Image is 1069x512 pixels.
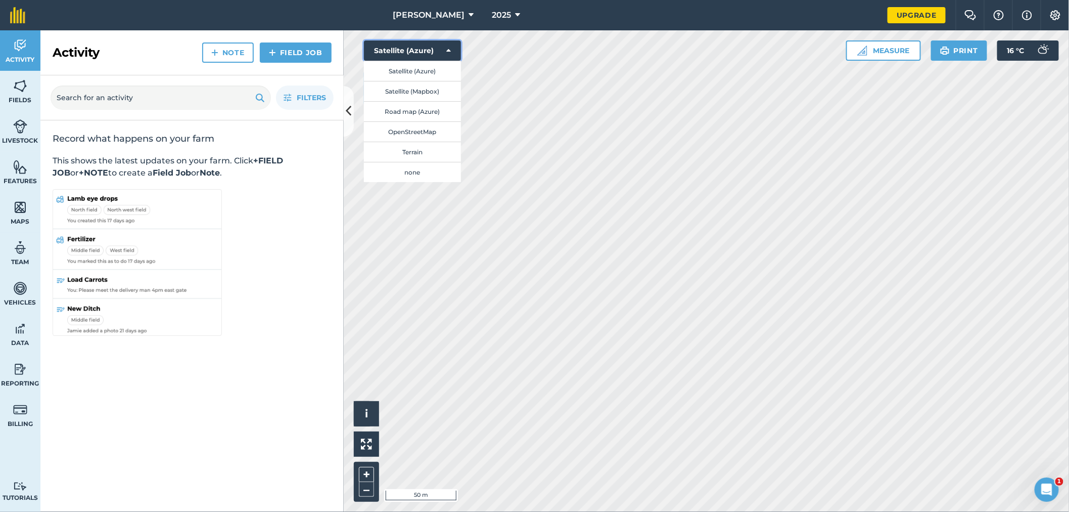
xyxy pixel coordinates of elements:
a: Upgrade [888,7,946,23]
button: Road map (Azure) [364,101,461,121]
strong: Note [200,168,220,178]
img: svg+xml;base64,PD94bWwgdmVyc2lvbj0iMS4wIiBlbmNvZGluZz0idXRmLTgiPz4KPCEtLSBHZW5lcmF0b3I6IEFkb2JlIE... [13,281,27,296]
span: i [365,407,368,420]
img: svg+xml;base64,PD94bWwgdmVyc2lvbj0iMS4wIiBlbmNvZGluZz0idXRmLTgiPz4KPCEtLSBHZW5lcmF0b3I6IEFkb2JlIE... [13,482,27,491]
img: svg+xml;base64,PHN2ZyB4bWxucz0iaHR0cDovL3d3dy53My5vcmcvMjAwMC9zdmciIHdpZHRoPSI1NiIgaGVpZ2h0PSI2MC... [13,159,27,175]
h2: Record what happens on your farm [53,133,332,145]
img: svg+xml;base64,PHN2ZyB4bWxucz0iaHR0cDovL3d3dy53My5vcmcvMjAwMC9zdmciIHdpZHRoPSIxNyIgaGVpZ2h0PSIxNy... [1022,9,1032,21]
button: Satellite (Mapbox) [364,81,461,101]
span: 1 [1055,478,1063,486]
button: i [354,401,379,426]
img: svg+xml;base64,PHN2ZyB4bWxucz0iaHR0cDovL3d3dy53My5vcmcvMjAwMC9zdmciIHdpZHRoPSI1NiIgaGVpZ2h0PSI2MC... [13,78,27,94]
img: svg+xml;base64,PHN2ZyB4bWxucz0iaHR0cDovL3d3dy53My5vcmcvMjAwMC9zdmciIHdpZHRoPSIxNCIgaGVpZ2h0PSIyNC... [211,47,218,59]
img: svg+xml;base64,PD94bWwgdmVyc2lvbj0iMS4wIiBlbmNvZGluZz0idXRmLTgiPz4KPCEtLSBHZW5lcmF0b3I6IEFkb2JlIE... [13,362,27,377]
img: svg+xml;base64,PD94bWwgdmVyc2lvbj0iMS4wIiBlbmNvZGluZz0idXRmLTgiPz4KPCEtLSBHZW5lcmF0b3I6IEFkb2JlIE... [13,402,27,417]
button: Satellite (Azure) [364,61,461,81]
img: svg+xml;base64,PD94bWwgdmVyc2lvbj0iMS4wIiBlbmNvZGluZz0idXRmLTgiPz4KPCEtLSBHZW5lcmF0b3I6IEFkb2JlIE... [13,38,27,53]
button: Terrain [364,142,461,162]
button: Measure [846,40,921,61]
img: svg+xml;base64,PD94bWwgdmVyc2lvbj0iMS4wIiBlbmNvZGluZz0idXRmLTgiPz4KPCEtLSBHZW5lcmF0b3I6IEFkb2JlIE... [13,240,27,255]
span: 2025 [492,9,511,21]
button: 16 °C [997,40,1059,61]
button: OpenStreetMap [364,121,461,142]
h2: Activity [53,45,100,61]
img: svg+xml;base64,PHN2ZyB4bWxucz0iaHR0cDovL3d3dy53My5vcmcvMjAwMC9zdmciIHdpZHRoPSIxOSIgaGVpZ2h0PSIyNC... [940,45,950,57]
input: Search for an activity [51,86,271,110]
p: This shows the latest updates on your farm. Click or to create a or . [53,155,332,179]
a: Field Job [260,42,332,63]
a: Note [202,42,254,63]
strong: +NOTE [79,168,108,178]
img: Ruler icon [857,46,867,56]
button: – [359,482,374,497]
iframe: Intercom live chat [1035,478,1059,502]
img: svg+xml;base64,PD94bWwgdmVyc2lvbj0iMS4wIiBlbmNvZGluZz0idXRmLTgiPz4KPCEtLSBHZW5lcmF0b3I6IEFkb2JlIE... [13,119,27,134]
strong: Field Job [153,168,191,178]
span: Filters [297,92,326,103]
img: svg+xml;base64,PD94bWwgdmVyc2lvbj0iMS4wIiBlbmNvZGluZz0idXRmLTgiPz4KPCEtLSBHZW5lcmF0b3I6IEFkb2JlIE... [1033,40,1053,61]
span: 16 ° C [1007,40,1025,61]
button: none [364,162,461,182]
button: Filters [276,86,334,110]
img: Four arrows, one pointing top left, one top right, one bottom right and the last bottom left [361,439,372,450]
img: A cog icon [1049,10,1061,20]
button: + [359,467,374,482]
img: svg+xml;base64,PD94bWwgdmVyc2lvbj0iMS4wIiBlbmNvZGluZz0idXRmLTgiPz4KPCEtLSBHZW5lcmF0b3I6IEFkb2JlIE... [13,321,27,336]
button: Satellite (Azure) [364,40,461,61]
button: Print [931,40,988,61]
img: svg+xml;base64,PHN2ZyB4bWxucz0iaHR0cDovL3d3dy53My5vcmcvMjAwMC9zdmciIHdpZHRoPSI1NiIgaGVpZ2h0PSI2MC... [13,200,27,215]
img: svg+xml;base64,PHN2ZyB4bWxucz0iaHR0cDovL3d3dy53My5vcmcvMjAwMC9zdmciIHdpZHRoPSIxOSIgaGVpZ2h0PSIyNC... [255,92,265,104]
img: svg+xml;base64,PHN2ZyB4bWxucz0iaHR0cDovL3d3dy53My5vcmcvMjAwMC9zdmciIHdpZHRoPSIxNCIgaGVpZ2h0PSIyNC... [269,47,276,59]
span: [PERSON_NAME] [393,9,464,21]
img: Two speech bubbles overlapping with the left bubble in the forefront [964,10,977,20]
img: A question mark icon [993,10,1005,20]
img: fieldmargin Logo [10,7,25,23]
